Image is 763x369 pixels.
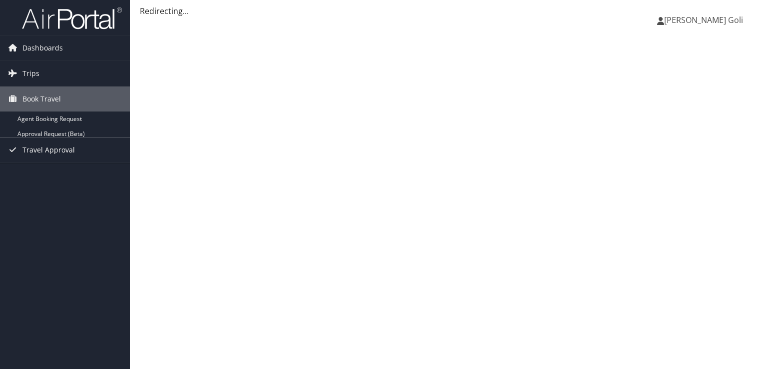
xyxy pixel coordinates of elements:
span: Trips [22,61,39,86]
span: Travel Approval [22,137,75,162]
img: airportal-logo.png [22,6,122,30]
span: Book Travel [22,86,61,111]
span: Dashboards [22,35,63,60]
div: Redirecting... [140,5,753,17]
a: [PERSON_NAME] Goli [657,5,753,35]
span: [PERSON_NAME] Goli [664,14,743,25]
